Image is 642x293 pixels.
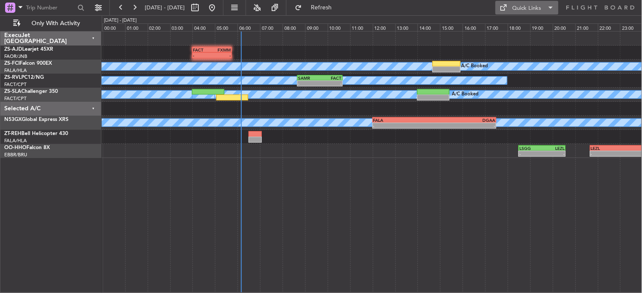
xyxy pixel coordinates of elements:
[4,152,27,158] a: EBBR/BRU
[22,20,90,26] span: Only With Activity
[4,47,53,52] a: ZS-AJDLearjet 45XR
[350,23,373,31] div: 11:00
[440,23,463,31] div: 15:00
[320,75,341,80] div: FACT
[4,53,27,60] a: FAOR/JNB
[283,23,305,31] div: 08:00
[4,131,21,136] span: ZT-REH
[452,88,479,101] div: A/C Booked
[145,4,185,11] span: [DATE] - [DATE]
[496,1,559,14] button: Quick Links
[305,23,328,31] div: 09:00
[553,23,576,31] div: 20:00
[485,23,508,31] div: 17:00
[542,151,565,156] div: -
[4,145,26,150] span: OO-HHO
[4,75,44,80] a: ZS-RVLPC12/NG
[291,1,342,14] button: Refresh
[373,123,435,128] div: -
[4,145,50,150] a: OO-HHOFalcon 8X
[4,47,22,52] span: ZS-AJD
[170,23,193,31] div: 03:00
[193,47,212,52] div: FACT
[576,23,598,31] div: 21:00
[4,89,21,94] span: ZS-SLA
[4,61,20,66] span: ZS-FCI
[4,117,22,122] span: N53GX
[519,146,542,151] div: LSGG
[373,23,396,31] div: 12:00
[530,23,553,31] div: 19:00
[260,23,283,31] div: 07:00
[598,23,621,31] div: 22:00
[542,146,565,151] div: LEZL
[103,23,125,31] div: 00:00
[508,23,530,31] div: 18:00
[434,118,496,123] div: DGAA
[4,95,26,102] a: FACT/CPT
[320,81,341,86] div: -
[104,17,137,24] div: [DATE] - [DATE]
[461,60,488,73] div: A/C Booked
[4,75,21,80] span: ZS-RVL
[434,123,496,128] div: -
[9,17,92,30] button: Only With Activity
[4,67,27,74] a: FALA/HLA
[148,23,170,31] div: 02:00
[215,23,238,31] div: 05:00
[519,151,542,156] div: -
[298,75,320,80] div: SAMR
[513,4,542,13] div: Quick Links
[193,53,212,58] div: -
[396,23,418,31] div: 13:00
[4,138,27,144] a: FALA/HLA
[4,89,58,94] a: ZS-SLAChallenger 350
[463,23,485,31] div: 16:00
[4,61,52,66] a: ZS-FCIFalcon 900EX
[418,23,440,31] div: 14:00
[4,117,69,122] a: N53GXGlobal Express XRS
[298,81,320,86] div: -
[26,1,75,14] input: Trip Number
[373,118,435,123] div: FALA
[125,23,148,31] div: 01:00
[304,5,339,11] span: Refresh
[4,131,68,136] a: ZT-REHBell Helicopter 430
[4,81,26,88] a: FACT/CPT
[238,23,260,31] div: 06:00
[192,23,215,31] div: 04:00
[328,23,350,31] div: 10:00
[212,47,231,52] div: FXMM
[212,53,231,58] div: -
